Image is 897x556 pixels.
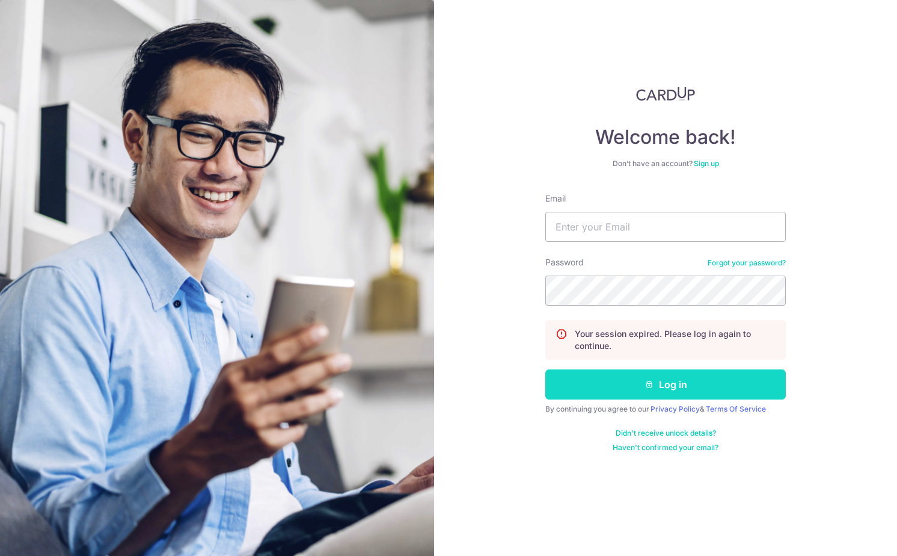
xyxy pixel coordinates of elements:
a: Privacy Policy [651,404,700,413]
input: Enter your Email [545,212,786,242]
button: Log in [545,369,786,400]
p: Your session expired. Please log in again to continue. [575,328,776,352]
img: CardUp Logo [636,87,695,101]
label: Password [545,256,584,268]
a: Terms Of Service [706,404,766,413]
a: Forgot your password? [708,258,786,268]
div: Don’t have an account? [545,159,786,168]
div: By continuing you agree to our & [545,404,786,414]
a: Haven't confirmed your email? [613,443,718,453]
a: Sign up [694,159,719,168]
a: Didn't receive unlock details? [616,428,716,438]
h4: Welcome back! [545,125,786,149]
label: Email [545,193,566,205]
